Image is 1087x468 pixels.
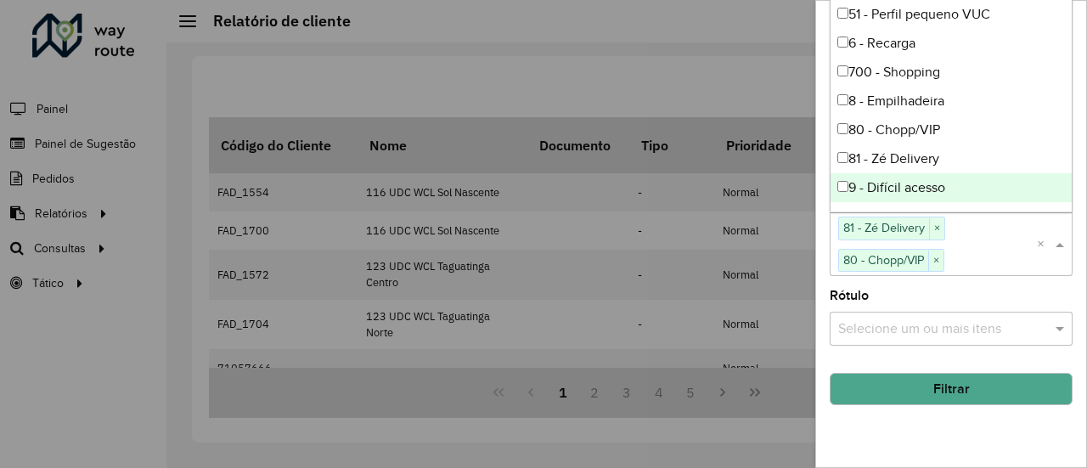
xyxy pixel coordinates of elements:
div: 81 - Zé Delivery [831,144,1073,173]
span: × [929,218,944,239]
div: 80 - Chopp/VIP [831,116,1073,144]
div: 700 - Shopping [831,58,1073,87]
span: Clear all [1037,234,1051,255]
button: Filtrar [830,373,1073,405]
div: 9 - Difícil acesso [831,173,1073,202]
label: Rótulo [830,285,869,306]
span: × [928,251,943,271]
div: 6 - Recarga [831,29,1073,58]
div: 8 - Empilhadeira [831,87,1073,116]
span: 80 - Chopp/VIP [839,250,928,270]
span: 81 - Zé Delivery [839,217,929,238]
